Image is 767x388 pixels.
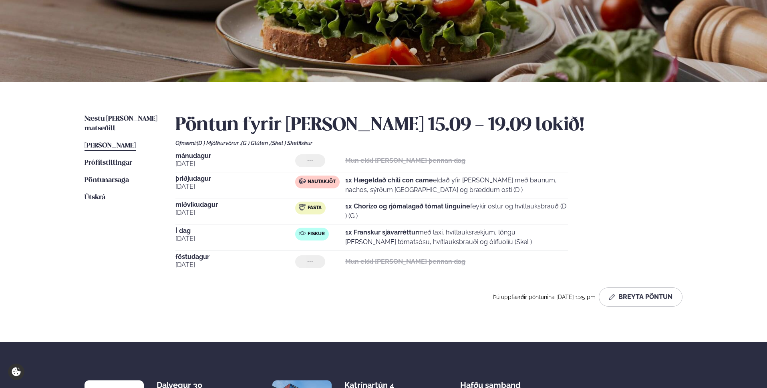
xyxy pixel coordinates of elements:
[8,364,24,380] a: Cookie settings
[85,176,129,185] a: Pöntunarsaga
[345,202,568,221] p: feykir ostur og hvítlauksbrauð (D ) (G )
[85,158,132,168] a: Prófílstillingar
[345,258,465,265] strong: Mun ekki [PERSON_NAME] þennan dag
[175,153,295,159] span: mánudagur
[345,228,568,247] p: með laxi, hvítlauksrækjum, löngu [PERSON_NAME] tómatsósu, hvítlauksbrauði og ólífuolíu (Skel )
[270,140,312,146] span: (Skel ) Skelfiskur
[345,157,465,164] strong: Mun ekki [PERSON_NAME] þennan dag
[85,114,159,133] a: Næstu [PERSON_NAME] matseðill
[85,193,105,202] a: Útskrá
[85,142,136,149] span: [PERSON_NAME]
[175,254,295,260] span: föstudagur
[299,178,306,184] img: beef.svg
[307,259,313,265] span: ---
[175,228,295,234] span: Í dag
[308,231,325,237] span: Fiskur
[493,294,596,300] span: Þú uppfærðir pöntunina [DATE] 1:25 pm
[175,234,295,244] span: [DATE]
[85,194,105,201] span: Útskrá
[599,287,682,307] button: Breyta Pöntun
[299,230,306,236] img: fish.svg
[175,140,682,146] div: Ofnæmi:
[175,208,295,218] span: [DATE]
[299,204,306,210] img: pasta.svg
[175,182,295,192] span: [DATE]
[85,141,136,151] a: [PERSON_NAME]
[85,115,157,132] span: Næstu [PERSON_NAME] matseðill
[345,176,568,195] p: eldað yfir [PERSON_NAME] með baunum, nachos, sýrðum [GEOGRAPHIC_DATA] og bræddum osti (D )
[345,202,470,210] strong: 1x Chorizo og rjómalagað tómat linguine
[175,260,295,270] span: [DATE]
[85,160,132,166] span: Prófílstillingar
[175,159,295,169] span: [DATE]
[85,177,129,184] span: Pöntunarsaga
[197,140,241,146] span: (D ) Mjólkurvörur ,
[175,114,682,137] h2: Pöntun fyrir [PERSON_NAME] 15.09 - 19.09 lokið!
[241,140,270,146] span: (G ) Glúten ,
[345,228,418,236] strong: 1x Franskur sjávarréttur
[345,176,433,184] strong: 1x Hægeldað chili con carne
[175,176,295,182] span: þriðjudagur
[308,205,322,211] span: Pasta
[308,179,336,185] span: Nautakjöt
[307,158,313,164] span: ---
[175,202,295,208] span: miðvikudagur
